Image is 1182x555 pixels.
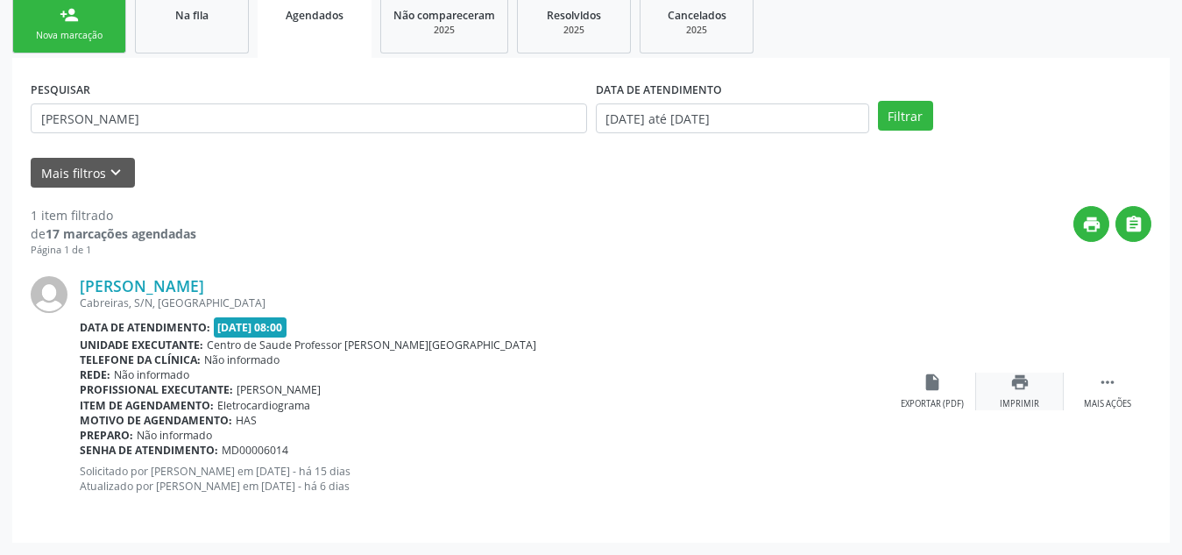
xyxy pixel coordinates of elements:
[547,8,601,23] span: Resolvidos
[31,103,587,133] input: Nome, CNS
[1082,215,1101,234] i: print
[80,352,201,367] b: Telefone da clínica:
[1098,373,1117,392] i: 
[1000,398,1039,410] div: Imprimir
[207,338,536,352] span: Centro de Saude Professor [PERSON_NAME][GEOGRAPHIC_DATA]
[80,382,233,397] b: Profissional executante:
[393,24,495,37] div: 2025
[25,29,113,42] div: Nova marcação
[1115,206,1151,242] button: 
[236,413,257,428] span: HAS
[596,76,722,103] label: DATA DE ATENDIMENTO
[222,443,288,458] span: MD00006014
[31,276,67,313] img: img
[1073,206,1109,242] button: print
[80,276,204,295] a: [PERSON_NAME]
[106,163,125,182] i: keyboard_arrow_down
[31,76,90,103] label: PESQUISAR
[31,158,135,189] button: Mais filtroskeyboard_arrow_down
[137,428,212,443] span: Não informado
[237,382,321,397] span: [PERSON_NAME]
[217,398,310,413] span: Eletrocardiograma
[1084,398,1131,410] div: Mais ações
[175,8,209,23] span: Na fila
[80,367,110,382] b: Rede:
[80,428,133,443] b: Preparo:
[31,243,196,258] div: Página 1 de 1
[668,8,726,23] span: Cancelados
[923,373,942,392] i: insert_drive_file
[530,24,618,37] div: 2025
[60,5,79,25] div: person_add
[596,103,869,133] input: Selecione um intervalo
[80,338,203,352] b: Unidade executante:
[204,352,280,367] span: Não informado
[31,224,196,243] div: de
[286,8,343,23] span: Agendados
[901,398,964,410] div: Exportar (PDF)
[80,295,888,310] div: Cabreiras, S/N, [GEOGRAPHIC_DATA]
[653,24,740,37] div: 2025
[80,443,218,458] b: Senha de atendimento:
[114,367,189,382] span: Não informado
[80,413,232,428] b: Motivo de agendamento:
[46,225,196,242] strong: 17 marcações agendadas
[80,320,210,335] b: Data de atendimento:
[214,317,287,338] span: [DATE] 08:00
[1010,373,1030,392] i: print
[1124,215,1143,234] i: 
[878,101,933,131] button: Filtrar
[80,464,888,494] p: Solicitado por [PERSON_NAME] em [DATE] - há 15 dias Atualizado por [PERSON_NAME] em [DATE] - há 6...
[393,8,495,23] span: Não compareceram
[80,398,214,413] b: Item de agendamento:
[31,206,196,224] div: 1 item filtrado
